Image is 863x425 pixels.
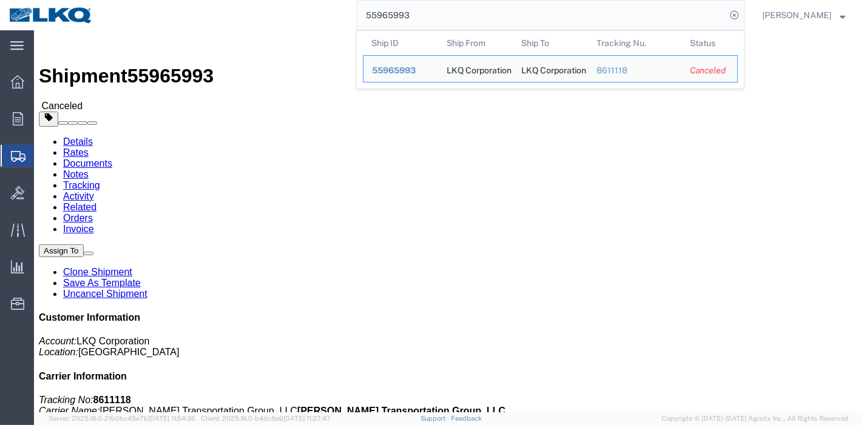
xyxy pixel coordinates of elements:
img: logo [8,6,93,24]
table: Search Results [363,31,744,89]
th: Tracking Nu. [588,31,682,55]
th: Ship From [438,31,513,55]
iframe: To enrich screen reader interactions, please activate Accessibility in Grammarly extension settings [34,30,863,412]
div: 8611118 [597,64,674,77]
span: Copyright © [DATE]-[DATE] Agistix Inc., All Rights Reserved [662,413,848,424]
th: Ship To [513,31,588,55]
input: Search for shipment number, reference number [357,1,726,30]
a: Support [421,415,451,422]
button: [PERSON_NAME] [762,8,846,22]
span: [DATE] 11:37:47 [283,415,331,422]
th: Ship ID [363,31,438,55]
div: LKQ Corporation [447,56,505,82]
span: Server: 2025.16.0-21b0bc45e7b [49,415,195,422]
span: Praveen Nagaraj [762,8,831,22]
div: 55965993 [372,64,430,77]
div: LKQ Corporation [521,56,580,82]
span: 55965993 [372,65,416,75]
div: Canceled [690,64,729,77]
a: Feedback [451,415,482,422]
span: Client: 2025.16.0-b4dc8a9 [201,415,331,422]
span: [DATE] 11:54:36 [148,415,195,422]
th: Status [682,31,738,55]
